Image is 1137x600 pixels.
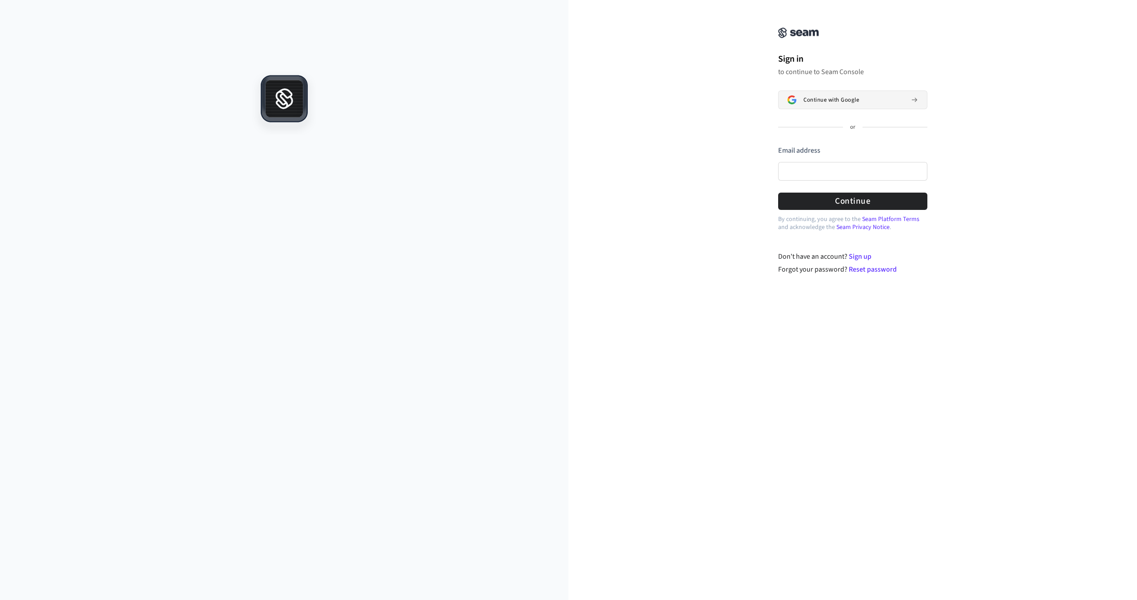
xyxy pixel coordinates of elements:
[778,146,820,155] label: Email address
[849,264,897,274] a: Reset password
[862,215,919,224] a: Seam Platform Terms
[778,52,927,66] h1: Sign in
[778,28,819,38] img: Seam Console
[849,252,871,261] a: Sign up
[836,223,890,232] a: Seam Privacy Notice
[778,193,927,210] button: Continue
[778,215,927,231] p: By continuing, you agree to the and acknowledge the .
[850,123,855,131] p: or
[803,96,859,103] span: Continue with Google
[778,251,928,262] div: Don't have an account?
[787,95,796,104] img: Sign in with Google
[778,91,927,109] button: Sign in with GoogleContinue with Google
[778,264,928,275] div: Forgot your password?
[778,67,927,76] p: to continue to Seam Console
